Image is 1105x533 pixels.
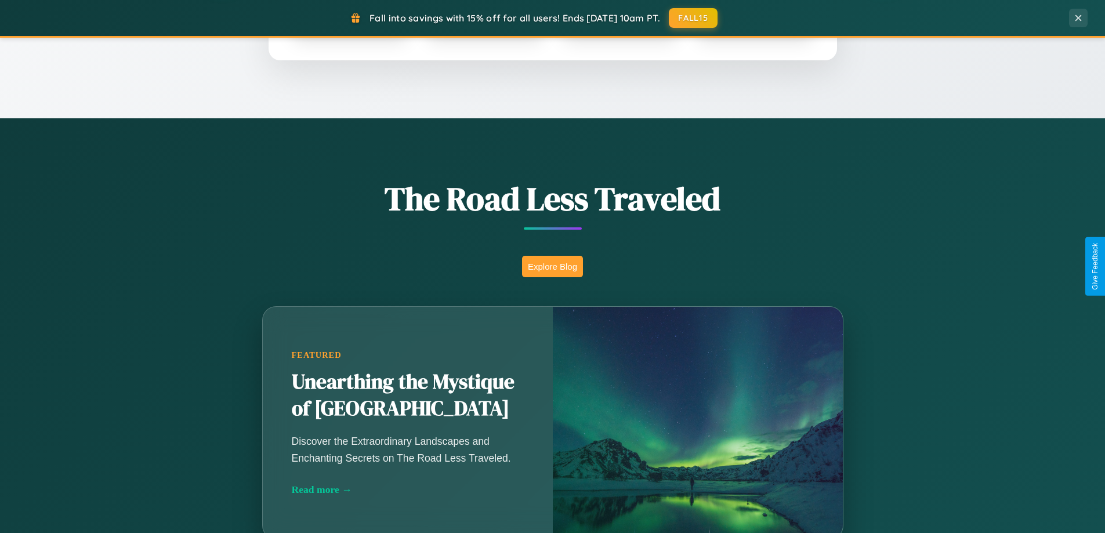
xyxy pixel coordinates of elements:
p: Discover the Extraordinary Landscapes and Enchanting Secrets on The Road Less Traveled. [292,433,524,466]
div: Read more → [292,484,524,496]
div: Give Feedback [1091,243,1099,290]
h2: Unearthing the Mystique of [GEOGRAPHIC_DATA] [292,369,524,422]
span: Fall into savings with 15% off for all users! Ends [DATE] 10am PT. [369,12,660,24]
div: Featured [292,350,524,360]
h1: The Road Less Traveled [205,176,901,221]
button: Explore Blog [522,256,583,277]
button: FALL15 [669,8,718,28]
